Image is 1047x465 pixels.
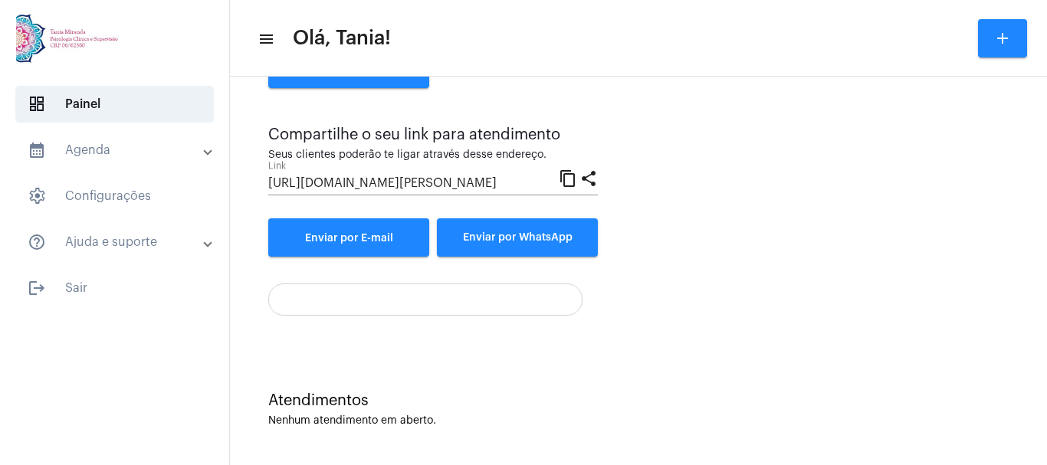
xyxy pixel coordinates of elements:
mat-icon: sidenav icon [258,30,273,48]
span: Painel [15,86,214,123]
mat-icon: sidenav icon [28,233,46,251]
mat-icon: add [993,29,1012,47]
div: Seus clientes poderão te ligar através desse endereço. [268,149,598,161]
mat-icon: share [579,169,598,187]
span: Enviar por WhatsApp [463,232,573,243]
div: Compartilhe o seu link para atendimento [268,126,598,143]
span: Sair [15,270,214,306]
img: 82f91219-cc54-a9e9-c892-318f5ec67ab1.jpg [12,8,126,69]
button: Enviar por WhatsApp [437,218,598,257]
mat-icon: sidenav icon [28,279,46,297]
a: Enviar por E-mail [268,218,429,257]
mat-icon: sidenav icon [28,141,46,159]
span: sidenav icon [28,187,46,205]
span: sidenav icon [28,95,46,113]
mat-panel-title: Agenda [28,141,205,159]
mat-panel-title: Ajuda e suporte [28,233,205,251]
div: Atendimentos [268,392,1009,409]
mat-expansion-panel-header: sidenav iconAgenda [9,132,229,169]
span: Configurações [15,178,214,214]
span: Enviar por E-mail [305,233,393,244]
mat-expansion-panel-header: sidenav iconAjuda e suporte [9,224,229,260]
mat-icon: content_copy [559,169,577,187]
span: Olá, Tania! [293,26,391,51]
div: Nenhum atendimento em aberto. [268,415,1009,427]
